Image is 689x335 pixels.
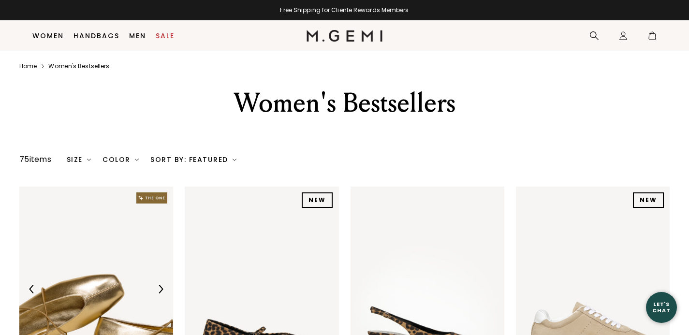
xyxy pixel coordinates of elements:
img: Previous Arrow [28,285,36,293]
a: Men [129,32,146,40]
div: Women's Bestsellers [165,86,524,120]
a: Women [32,32,64,40]
a: Home [19,62,37,70]
img: The One tag [136,192,167,204]
div: 75 items [19,154,51,165]
a: Sale [156,32,175,40]
img: M.Gemi [307,30,382,42]
a: Handbags [73,32,119,40]
div: Color [103,156,139,163]
div: NEW [633,192,664,208]
img: chevron-down.svg [135,158,139,161]
div: Size [67,156,91,163]
img: chevron-down.svg [87,158,91,161]
a: Women's bestsellers [48,62,109,70]
div: Let's Chat [646,301,677,313]
div: NEW [302,192,333,208]
img: chevron-down.svg [233,158,236,161]
div: Sort By: Featured [150,156,236,163]
img: Next Arrow [156,285,165,293]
